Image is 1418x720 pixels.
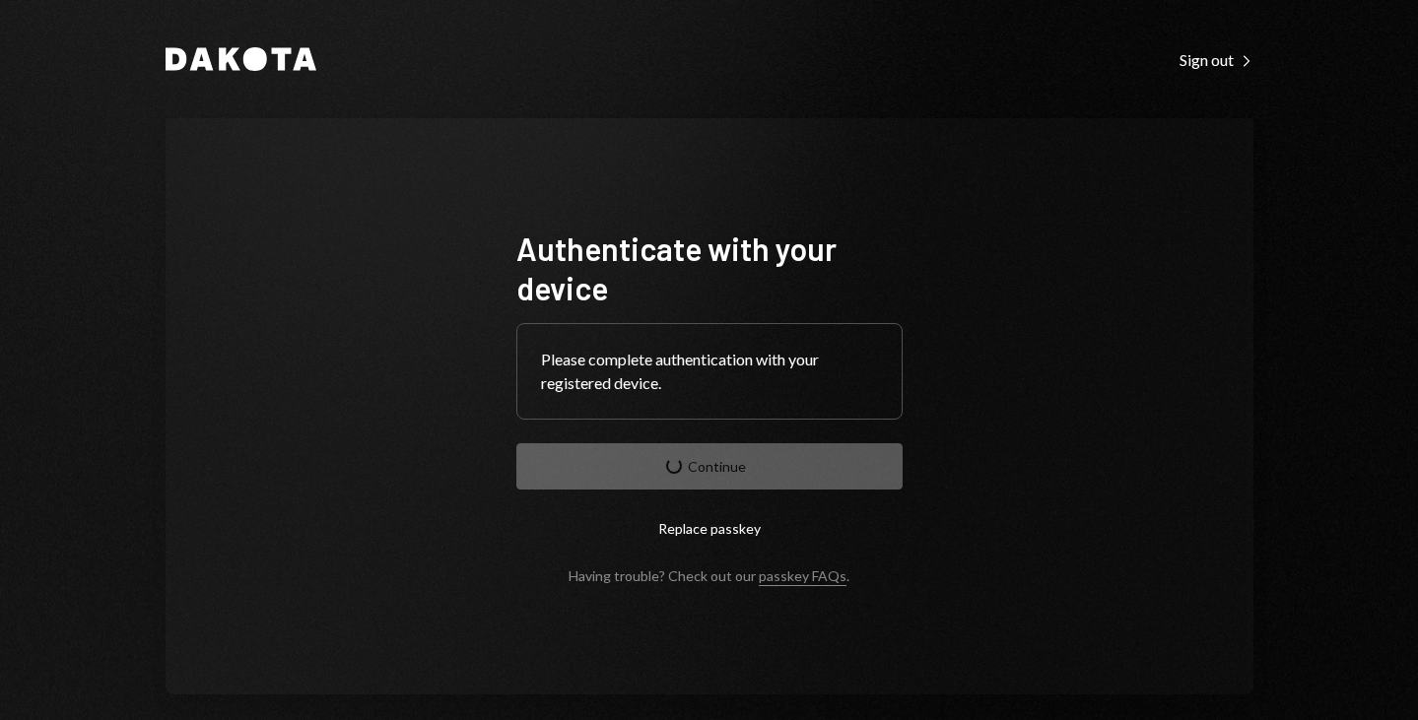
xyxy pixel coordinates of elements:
div: Having trouble? Check out our . [569,567,849,584]
div: Please complete authentication with your registered device. [541,348,878,395]
a: passkey FAQs [759,567,846,586]
div: Sign out [1180,50,1253,70]
a: Sign out [1180,48,1253,70]
h1: Authenticate with your device [516,229,903,307]
button: Replace passkey [516,505,903,552]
